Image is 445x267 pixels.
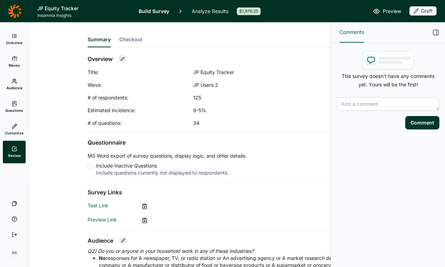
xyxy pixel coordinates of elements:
[193,81,334,89] div: JP Users 2
[88,36,111,47] button: Summary
[193,120,334,127] div: 34
[5,131,24,135] span: Customize
[5,108,23,113] span: Questions
[383,7,401,16] span: Preview
[373,7,401,16] a: Preview
[3,28,26,50] a: Overview
[8,63,20,68] span: Waves
[88,120,193,127] div: # of questions:
[9,247,20,259] div: AK
[88,107,193,114] div: Estimated incidence:
[409,6,437,16] button: Draft
[88,248,369,255] p: Q2) Do you or anyone in your household work in any of these industries?
[88,94,193,101] div: # of respondents:
[6,85,23,90] span: Audience
[37,4,130,13] h1: JP Equity Tracker
[88,236,113,245] h2: Audience
[96,169,247,176] div: Include questions currently not displayed to respondents.
[88,69,193,76] div: Title:
[237,7,261,15] div: $1,976.25
[8,153,21,158] span: Review
[96,162,247,169] div: Include Inactive Questions
[409,6,437,16] div: Draft
[88,217,117,223] a: Preview Link
[339,22,364,43] button: Comments
[6,40,23,45] span: Overview
[88,138,369,147] h2: Questionnaire
[37,13,130,18] span: Insomnia Insights
[88,55,113,63] h2: Overview
[3,141,26,163] a: Review
[3,50,26,73] a: Waves
[337,72,439,89] p: This survey doesn't have any comments yet. Yours will be the first!
[193,69,334,76] div: JP Equity Tracker
[3,96,26,118] a: Questions
[88,202,108,208] a: Test Link
[88,81,193,89] div: Wave:
[193,94,334,101] div: 125
[88,188,369,196] h2: Survey Links
[140,202,149,211] div: Copy link
[99,255,106,261] strong: No
[3,73,26,96] a: Audience
[88,152,247,159] p: MS Word export of survey questions, display logic, and other details.
[140,216,149,225] div: Copy link
[119,36,142,43] span: Checkout
[339,28,364,36] span: Comments
[3,118,26,141] a: Customize
[193,107,334,114] div: 9-5%
[405,116,439,129] button: Comment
